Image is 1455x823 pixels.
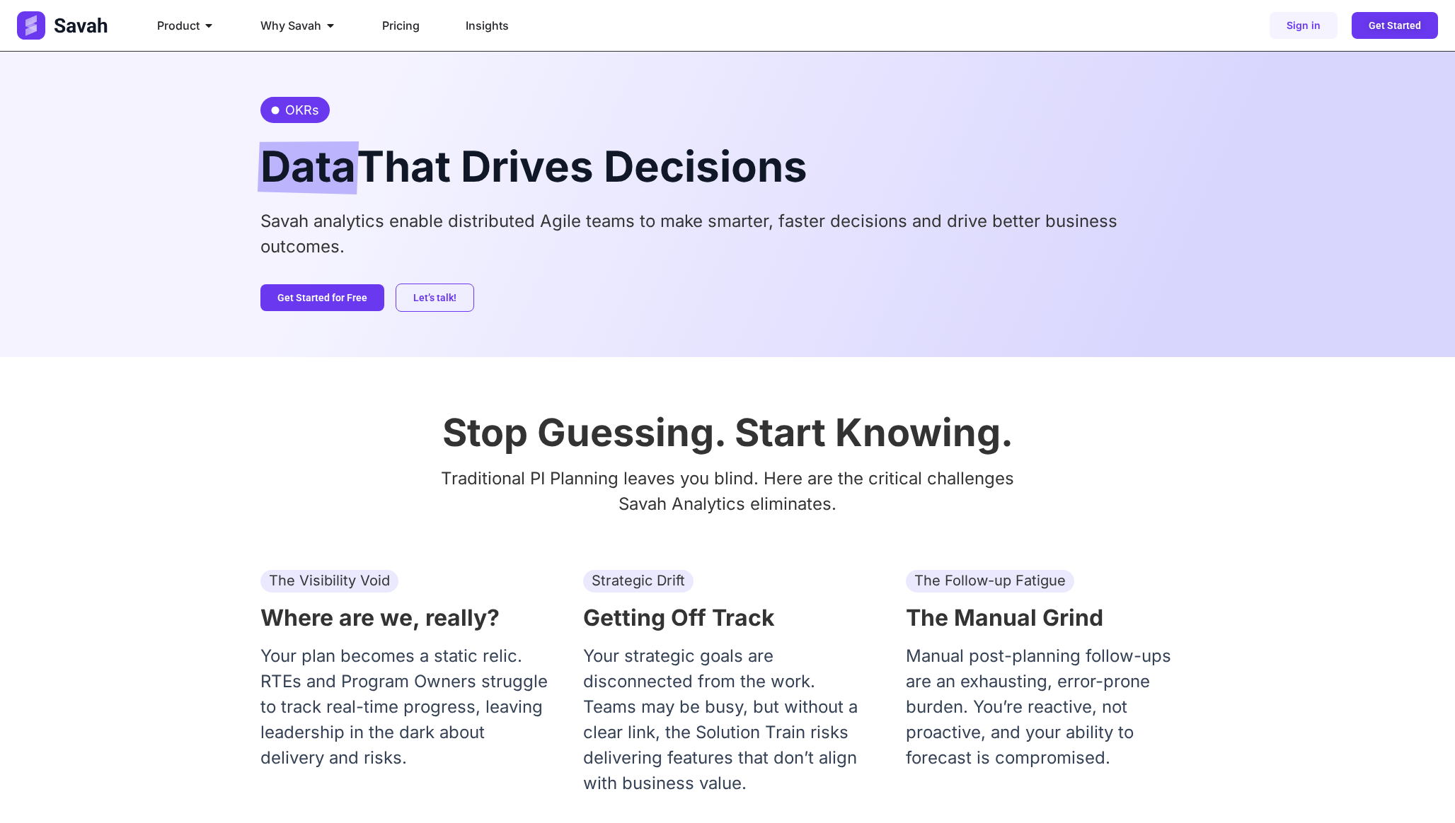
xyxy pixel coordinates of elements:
[260,141,356,194] span: Data
[1270,12,1338,39] a: Sign in
[1287,21,1321,30] span: Sign in
[260,137,1195,194] h2: That Drives Decisions
[260,17,321,34] span: Why Savah
[396,284,474,312] a: Let’s talk!
[592,572,685,589] span: Strategic Drift
[277,293,367,303] span: Get Started for Free
[914,572,1066,589] span: The Follow-up Fatigue
[260,414,1195,452] h2: Stop Guessing. Start Knowing.
[260,607,549,629] h2: Where are we, really?
[382,17,420,34] a: Pricing
[466,17,509,34] a: Insights
[1369,21,1421,30] span: Get Started
[906,607,1195,629] h2: The Manual Grind
[146,11,931,40] nav: Menu
[1352,12,1438,39] a: Get Started
[413,293,456,303] span: Let’s talk!
[260,284,384,311] a: Get Started for Free
[583,643,872,796] p: Your strategic goals are disconnected from the work. Teams may be busy, but without a clear link,...
[282,100,319,119] span: OKRs
[906,643,1195,771] p: Manual post-planning follow-ups are an exhausting, error-prone burden. You’re reactive, not proac...
[260,643,549,771] p: Your plan becomes a static relic. RTEs and Program Owners struggle to track real-time progress, l...
[157,17,200,34] span: Product
[260,466,1195,517] p: Traditional PI Planning leaves you blind. Here are the critical challenges Savah Analytics elimin...
[260,209,1195,259] p: Savah analytics enable distributed Agile teams to make smarter, faster decisions and drive better...
[269,572,390,589] span: The Visibility Void
[583,607,872,629] h2: Getting Off Track
[146,11,931,40] div: Menu Toggle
